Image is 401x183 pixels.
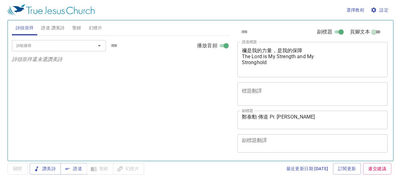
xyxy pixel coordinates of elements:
button: 選擇教程 [344,4,367,16]
span: 設定 [372,6,388,14]
button: 清除 [237,28,252,36]
span: 清除 [111,43,117,48]
i: 詩頌崇拜還未選讚美詩 [12,56,63,62]
button: 設定 [369,4,391,16]
span: 讚美詩 [35,165,56,173]
span: 最近更新日期 [DATE] [286,165,328,173]
a: 最近更新日期 [DATE] [284,163,331,175]
span: 幻燈片 [89,24,102,32]
button: 讚美詩 [30,163,61,175]
span: 選擇教程 [346,6,365,14]
span: 詩頌崇拜 [16,24,34,32]
span: 播放音頻 [197,42,217,49]
a: 遞交建議 [363,163,391,175]
button: 清除 [107,42,121,49]
a: 訂閱更新 [333,163,361,175]
span: 副標題 [317,28,332,36]
span: 清除 [241,29,248,35]
span: 證道 [65,165,82,173]
img: True Jesus Church [8,4,95,16]
span: 遞交建議 [368,165,386,173]
textarea: 鄭泰勳 傳道 Pr. [PERSON_NAME] [242,114,383,126]
span: 聖經 [72,24,81,32]
button: Open [95,41,104,50]
button: 證道 [60,163,87,175]
textarea: 禰是我的力量，是我的保障 The Lord is My Strength and My Stronghold [242,48,383,71]
span: 訂閱更新 [338,165,356,173]
span: 證道 讚美詩 [41,24,65,32]
span: 頁腳文本 [350,28,370,36]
